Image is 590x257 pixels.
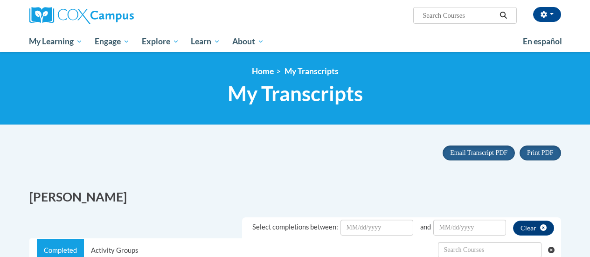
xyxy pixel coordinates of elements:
[95,36,130,47] span: Engage
[185,31,226,52] a: Learn
[29,36,83,47] span: My Learning
[191,36,220,47] span: Learn
[496,10,510,21] button: Search
[22,31,568,52] div: Main menu
[523,36,562,46] span: En español
[252,66,274,76] a: Home
[29,188,288,206] h2: [PERSON_NAME]
[29,7,134,24] img: Cox Campus
[136,31,185,52] a: Explore
[533,7,561,22] button: Account Settings
[517,32,568,51] a: En español
[340,220,413,236] input: Date Input
[285,66,339,76] span: My Transcripts
[450,149,507,156] span: Email Transcript PDF
[228,81,363,106] span: My Transcripts
[142,36,179,47] span: Explore
[232,36,264,47] span: About
[252,223,338,231] span: Select completions between:
[433,220,506,236] input: Date Input
[527,149,553,156] span: Print PDF
[513,221,554,236] button: clear
[23,31,89,52] a: My Learning
[422,10,496,21] input: Search Courses
[89,31,136,52] a: Engage
[420,223,431,231] span: and
[520,146,561,160] button: Print PDF
[443,146,515,160] button: Email Transcript PDF
[226,31,270,52] a: About
[29,7,197,24] a: Cox Campus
